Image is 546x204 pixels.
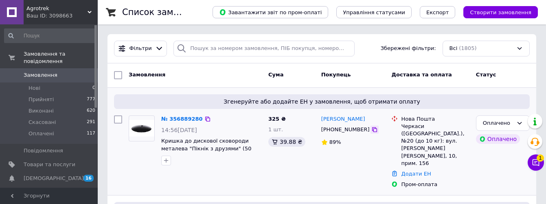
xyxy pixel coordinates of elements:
[24,161,75,168] span: Товари та послуги
[420,6,456,18] button: Експорт
[87,130,95,137] span: 117
[268,72,283,78] span: Cума
[26,5,88,12] span: Agrotrek
[92,85,95,92] span: 0
[343,9,405,15] span: Управління статусами
[483,119,513,128] div: Оплачено
[129,115,155,141] a: Фото товару
[87,119,95,126] span: 291
[24,175,84,182] span: [DEMOGRAPHIC_DATA]
[401,181,469,188] div: Пром-оплата
[173,41,355,56] input: Пошук за номером замовлення, ПІБ покупця, номером телефону, Email, номером накладної
[463,6,538,18] button: Створити замовлення
[401,171,431,177] a: Додати ЕН
[455,9,538,15] a: Створити замовлення
[161,116,203,122] a: № 356889280
[29,96,54,103] span: Прийняті
[29,85,40,92] span: Нові
[29,130,54,137] span: Оплачені
[219,9,322,16] span: Завантажити звіт по пром-оплаті
[381,45,436,52] span: Збережені фільтри:
[401,115,469,123] div: Нова Пошта
[268,116,286,122] span: 325 ₴
[129,120,154,137] img: Фото товару
[321,115,365,123] a: [PERSON_NAME]
[4,28,96,43] input: Пошук
[426,9,449,15] span: Експорт
[470,9,531,15] span: Створити замовлення
[24,147,63,154] span: Повідомлення
[129,72,165,78] span: Замовлення
[336,6,412,18] button: Управління статусами
[268,126,283,132] span: 1 шт.
[391,72,452,78] span: Доставка та оплата
[213,6,328,18] button: Завантажити звіт по пром-оплаті
[161,138,251,159] a: Кришка до дискової сковороди металева "Пікнік з друзями" (50 см)
[24,72,57,79] span: Замовлення
[476,134,520,144] div: Оплачено
[476,72,496,78] span: Статус
[401,123,469,167] div: Черкаси ([GEOGRAPHIC_DATA].), №20 (до 10 кг): вул. [PERSON_NAME] [PERSON_NAME], 10, прим. 156
[450,45,458,52] span: Всі
[161,127,197,133] span: 14:56[DATE]
[87,107,95,115] span: 620
[129,45,152,52] span: Фільтри
[29,107,54,115] span: Виконані
[321,72,351,78] span: Покупець
[83,175,94,182] span: 16
[537,152,544,159] span: 1
[24,50,98,65] span: Замовлення та повідомлення
[268,137,305,147] div: 39.88 ₴
[117,98,526,106] span: Згенеруйте або додайте ЕН у замовлення, щоб отримати оплату
[528,154,544,171] button: Чат з покупцем1
[459,45,476,51] span: (1805)
[122,7,205,17] h1: Список замовлень
[29,119,56,126] span: Скасовані
[320,124,371,135] div: [PHONE_NUMBER]
[87,96,95,103] span: 777
[329,139,341,145] span: 89%
[26,12,98,20] div: Ваш ID: 3098663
